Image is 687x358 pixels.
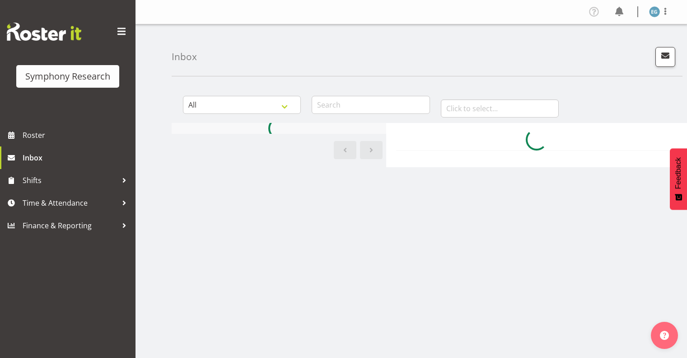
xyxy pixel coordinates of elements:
img: help-xxl-2.png [660,331,669,340]
h4: Inbox [172,52,197,62]
a: Previous page [334,141,356,159]
img: Rosterit website logo [7,23,81,41]
span: Roster [23,128,131,142]
button: Feedback - Show survey [670,148,687,210]
span: Inbox [23,151,131,165]
span: Shifts [23,174,117,187]
span: Feedback [674,157,682,189]
div: Symphony Research [25,70,110,83]
input: Search [312,96,430,114]
input: Click to select... [441,99,559,118]
img: evelyn-gray1866.jpg [649,6,660,17]
span: Time & Attendance [23,196,117,210]
a: Next page [360,141,383,159]
span: Finance & Reporting [23,219,117,232]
